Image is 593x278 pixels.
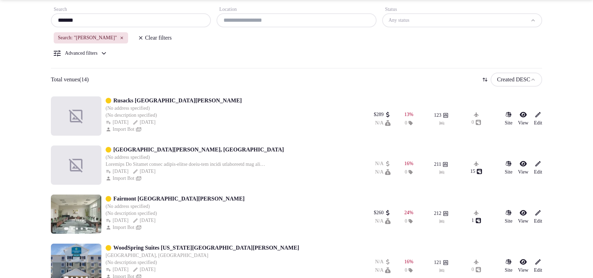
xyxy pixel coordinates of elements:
[434,161,448,168] button: 211
[434,112,448,119] button: 123
[470,168,482,175] button: 15
[404,160,413,167] div: 16 %
[434,259,441,266] span: 121
[404,209,413,216] button: 24%
[404,209,413,216] div: 24 %
[374,111,391,118] button: $289
[404,258,413,265] div: 16 %
[106,105,150,112] button: (No address specified)
[113,126,134,133] span: Import Bot
[534,111,542,127] a: Edit
[404,160,413,167] button: 16%
[113,224,134,231] span: Import Bot
[81,228,83,230] button: Go to slide 4
[133,119,155,126] div: [DATE]
[51,76,89,83] p: Total venues (14)
[113,145,284,154] a: [GEOGRAPHIC_DATA][PERSON_NAME], [GEOGRAPHIC_DATA]
[106,224,134,231] button: Import Bot
[113,175,134,182] span: Import Bot
[434,112,441,119] span: 123
[518,160,528,176] a: View
[113,244,299,252] a: WoodSpring Suites [US_STATE][GEOGRAPHIC_DATA][PERSON_NAME]
[106,203,150,210] button: (No address specified)
[434,161,441,168] span: 211
[106,154,150,161] button: (No address specified)
[58,34,117,41] span: Search: "[PERSON_NAME]"
[375,218,391,225] button: N/A
[375,160,391,167] button: N/A
[133,168,155,175] button: [DATE]
[106,217,128,224] button: [DATE]
[505,111,512,127] a: Site
[375,120,391,127] button: N/A
[375,258,391,265] button: N/A
[404,111,413,118] button: 13%
[216,7,237,12] label: Location
[106,126,134,133] button: Import Bot
[472,217,481,224] button: 1
[106,168,128,175] button: [DATE]
[71,228,73,230] button: Go to slide 2
[518,258,528,274] a: View
[405,169,407,176] span: 0
[65,50,98,57] div: Advanced filters
[106,252,208,259] button: [GEOGRAPHIC_DATA], [GEOGRAPHIC_DATA]
[106,266,128,273] button: [DATE]
[375,267,391,274] div: N/A
[86,228,88,230] button: Go to slide 5
[404,111,413,118] div: 13 %
[505,209,512,225] a: Site
[106,210,245,217] div: (No description specified)
[534,160,542,176] a: Edit
[472,266,481,273] button: 0
[76,228,78,230] button: Go to slide 3
[518,111,528,127] a: View
[534,258,542,274] a: Edit
[106,259,265,266] div: (No description specified)
[106,112,242,119] div: (No description specified)
[518,209,528,225] a: View
[382,7,397,12] label: Status
[133,266,155,273] button: [DATE]
[405,267,407,274] span: 0
[133,217,155,224] button: [DATE]
[374,209,391,216] button: $260
[106,119,128,126] button: [DATE]
[405,218,407,225] span: 0
[505,258,512,274] button: Site
[113,96,242,105] a: Rusacks [GEOGRAPHIC_DATA][PERSON_NAME]
[106,175,134,182] button: Import Bot
[534,209,542,225] a: Edit
[472,119,481,126] button: 0
[64,227,69,230] button: Go to slide 1
[434,210,448,217] button: 212
[434,259,448,266] button: 121
[134,32,176,44] button: Clear filters
[106,161,265,168] div: Loremips Do Sitamet consec adipis-elitse doeiu-tem incidi utlaboreetd mag aliq Enima Min, veniamq...
[505,160,512,176] a: Site
[405,120,407,127] span: 0
[375,169,391,176] button: N/A
[51,195,101,234] img: Featured image for Fairmont St Andrews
